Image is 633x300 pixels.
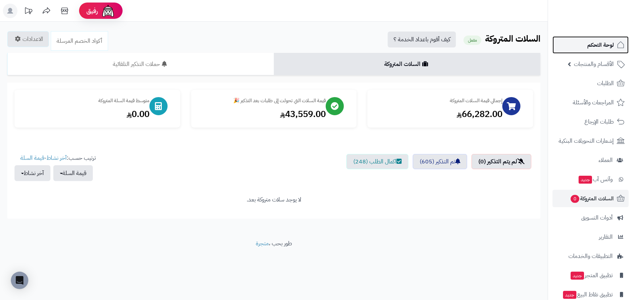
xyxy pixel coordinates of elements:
a: أدوات التسويق [552,209,629,226]
a: أكواد الخصم المرسلة [51,31,108,51]
a: وآتس آبجديد [552,171,629,188]
ul: ترتيب حسب: - [15,154,96,181]
a: التقارير [552,228,629,246]
div: 0.00 [22,108,149,120]
span: لوحة التحكم [587,40,614,50]
a: لوحة التحكم [552,36,629,54]
a: المراجعات والأسئلة [552,94,629,111]
small: مفعل [464,36,481,45]
span: الأقسام والمنتجات [574,59,614,69]
div: لا يوجد سلات متروكة بعد. [15,196,533,204]
span: طلبات الإرجاع [584,117,614,127]
a: إشعارات التحويلات البنكية [552,132,629,150]
span: تطبيق المتجر [570,270,613,280]
div: قيمة السلات التي تحولت إلى طلبات بعد التذكير 🎉 [198,97,326,104]
div: إجمالي قيمة السلات المتروكة [375,97,502,104]
a: التطبيقات والخدمات [552,247,629,265]
img: ai-face.png [101,4,115,18]
a: تم التذكير (605) [413,154,467,169]
span: الطلبات [597,78,614,88]
a: اكمال الطلب (248) [346,154,408,169]
a: الطلبات [552,75,629,92]
a: السلات المتروكة0 [552,190,629,207]
span: رفيق [86,7,98,15]
span: تطبيق نقاط البيع [562,289,613,300]
a: طلبات الإرجاع [552,113,629,130]
span: المراجعات والأسئلة [573,97,614,108]
a: حملات التذكير التلقائية [7,53,274,75]
a: الاعدادات [7,31,49,47]
span: جديد [571,272,584,280]
span: جديد [563,291,576,299]
a: كيف أقوم باعداد الخدمة ؟ [388,32,456,47]
b: السلات المتروكة [485,32,540,45]
span: إشعارات التحويلات البنكية [559,136,614,146]
a: تطبيق المتجرجديد [552,267,629,284]
a: تحديثات المنصة [19,4,37,20]
a: قيمة السلة [20,154,44,162]
button: آخر نشاط [15,165,50,181]
a: آخر نشاط [46,154,67,162]
div: متوسط قيمة السلة المتروكة [22,97,149,104]
span: 0 [571,195,579,203]
div: 43,559.00 [198,108,326,120]
span: التطبيقات والخدمات [568,251,613,261]
span: العملاء [599,155,613,165]
div: 66,282.00 [375,108,502,120]
a: لم يتم التذكير (0) [472,154,531,169]
div: Open Intercom Messenger [11,272,28,289]
a: العملاء [552,151,629,169]
span: جديد [579,176,592,184]
span: أدوات التسويق [581,213,613,223]
a: السلات المتروكة [274,53,540,75]
button: قيمة السلة [53,165,93,181]
span: التقارير [599,232,613,242]
span: السلات المتروكة [570,193,614,204]
a: متجرة [256,239,269,248]
span: وآتس آب [578,174,613,184]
